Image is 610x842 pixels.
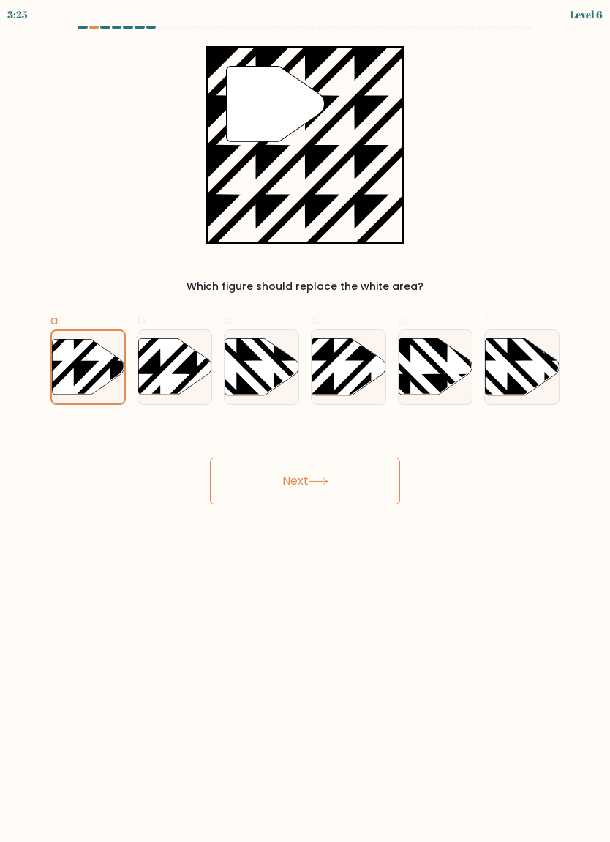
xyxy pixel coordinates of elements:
span: b. [138,312,148,329]
button: Next [210,458,400,504]
div: 3:25 [7,7,28,22]
span: f. [484,312,491,329]
div: Level 6 [570,7,603,22]
span: d. [311,312,320,329]
g: " [227,67,325,142]
span: a. [50,312,60,329]
span: e. [398,312,407,329]
span: c. [224,312,233,329]
div: Which figure should replace the white area? [59,279,551,294]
